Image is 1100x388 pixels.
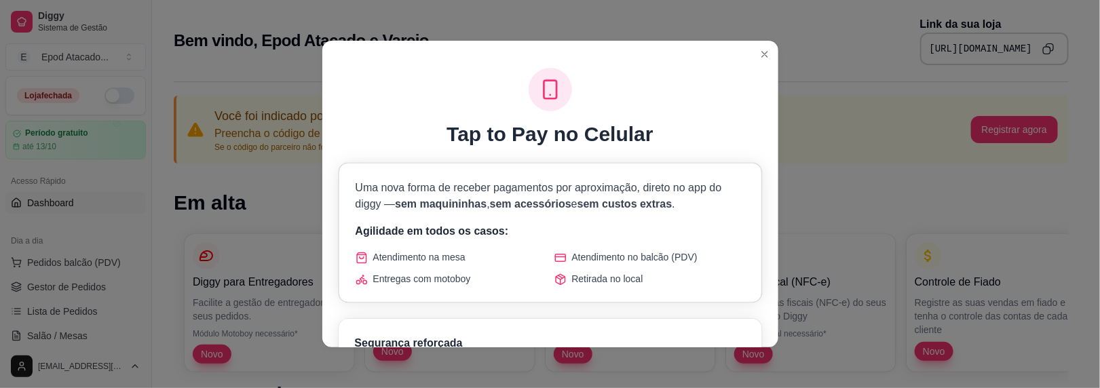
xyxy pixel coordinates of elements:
[355,335,746,351] h3: Segurança reforçada
[356,180,745,212] p: Uma nova forma de receber pagamentos por aproximação, direto no app do diggy — , e .
[572,250,698,264] span: Atendimento no balcão (PDV)
[490,198,571,210] span: sem acessórios
[373,250,466,264] span: Atendimento na mesa
[447,122,653,147] h1: Tap to Pay no Celular
[577,198,672,210] span: sem custos extras
[754,43,776,65] button: Close
[373,272,471,286] span: Entregas com motoboy
[356,223,745,239] p: Agilidade em todos os casos:
[395,198,487,210] span: sem maquininhas
[572,272,643,286] span: Retirada no local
